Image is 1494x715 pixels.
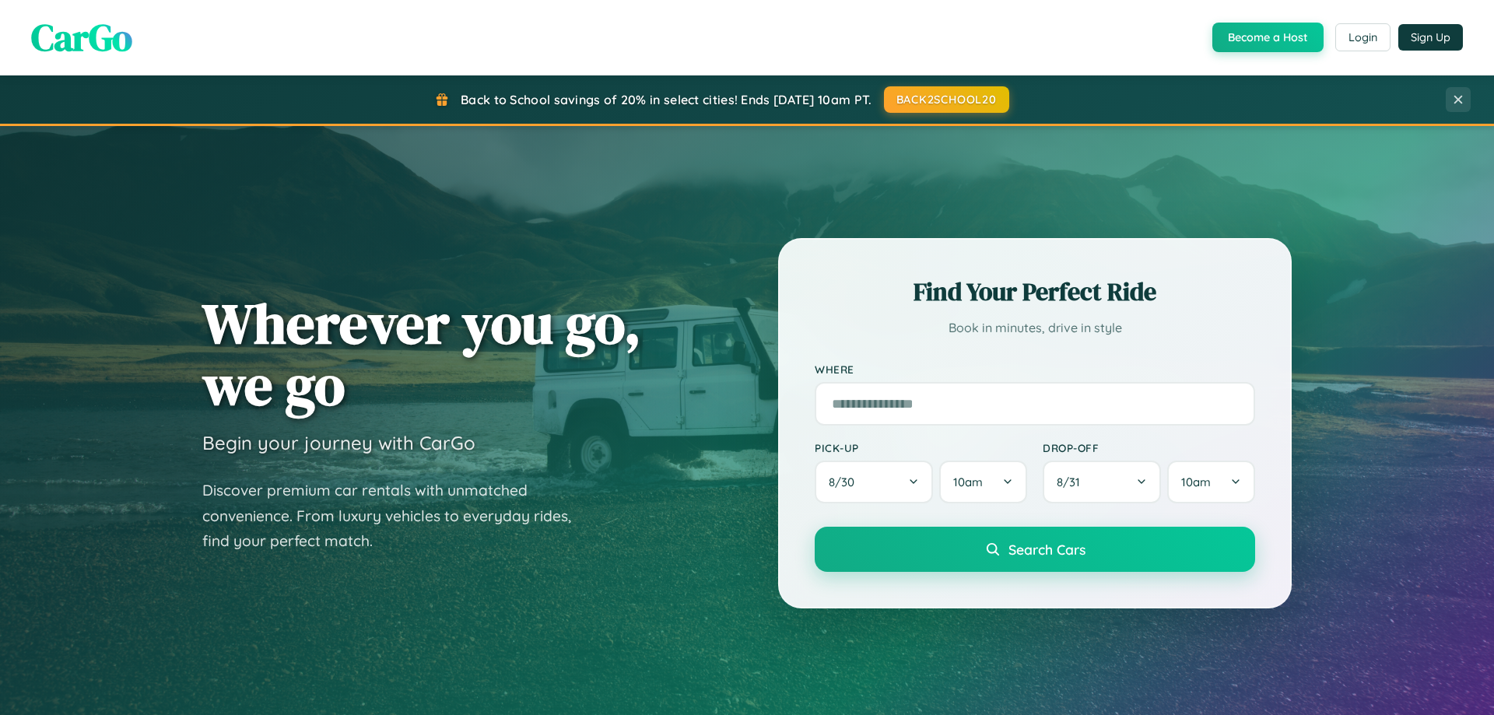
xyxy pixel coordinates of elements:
span: Search Cars [1008,541,1085,558]
span: 10am [953,475,983,489]
button: 8/31 [1043,461,1161,503]
button: BACK2SCHOOL20 [884,86,1009,113]
label: Where [815,363,1255,376]
p: Discover premium car rentals with unmatched convenience. From luxury vehicles to everyday rides, ... [202,478,591,554]
button: 10am [1167,461,1255,503]
button: Become a Host [1212,23,1324,52]
span: 8 / 31 [1057,475,1088,489]
span: 8 / 30 [829,475,862,489]
h3: Begin your journey with CarGo [202,431,475,454]
span: CarGo [31,12,132,63]
button: Sign Up [1398,24,1463,51]
label: Drop-off [1043,441,1255,454]
span: Back to School savings of 20% in select cities! Ends [DATE] 10am PT. [461,92,871,107]
button: 10am [939,461,1027,503]
p: Book in minutes, drive in style [815,317,1255,339]
button: Search Cars [815,527,1255,572]
label: Pick-up [815,441,1027,454]
span: 10am [1181,475,1211,489]
button: Login [1335,23,1391,51]
button: 8/30 [815,461,933,503]
h2: Find Your Perfect Ride [815,275,1255,309]
h1: Wherever you go, we go [202,293,641,415]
